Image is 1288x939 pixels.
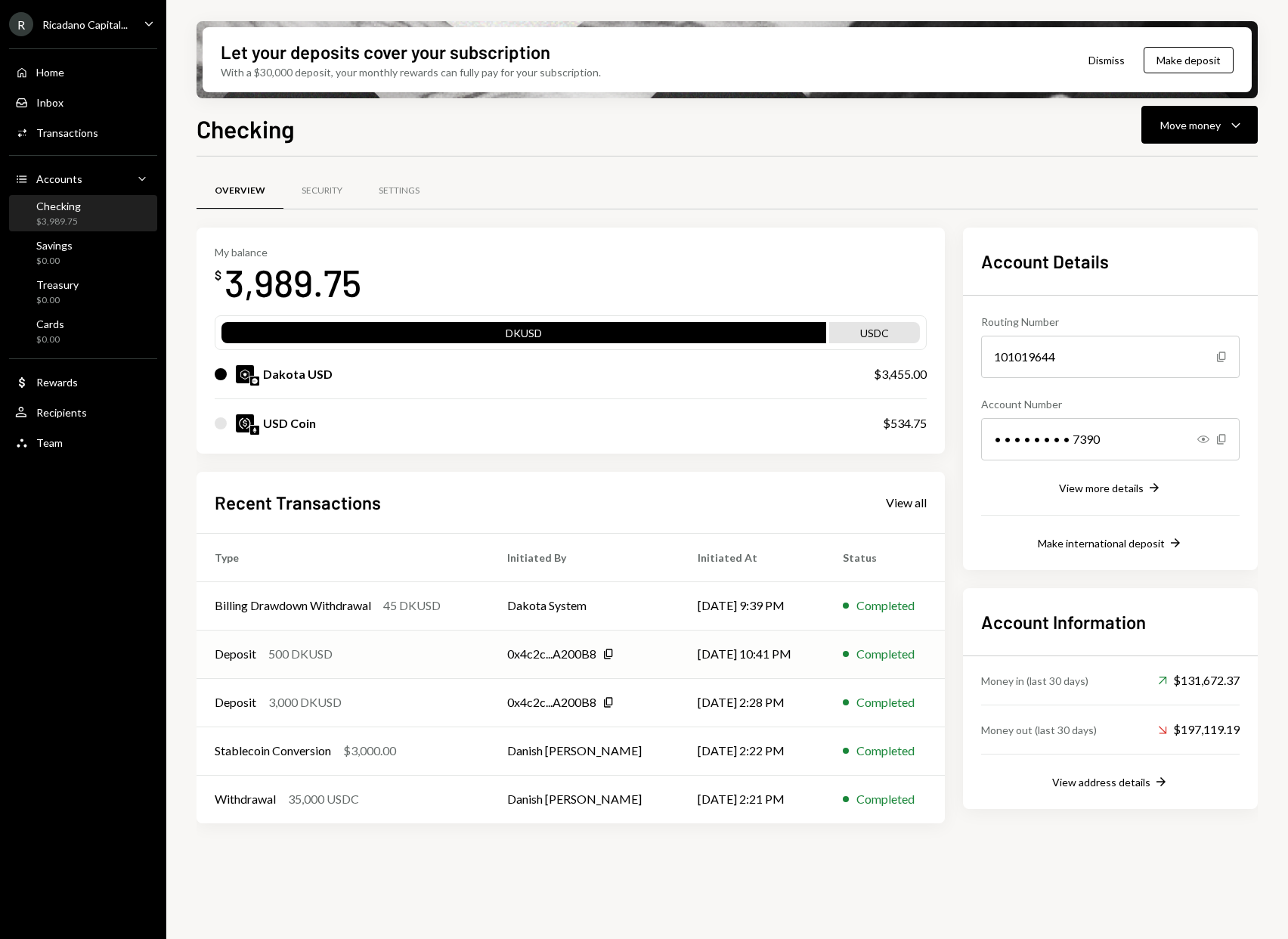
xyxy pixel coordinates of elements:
a: Accounts [9,165,157,192]
div: $0.00 [36,294,79,307]
div: $0.00 [36,333,64,346]
a: Home [9,58,157,85]
td: Danish [PERSON_NAME] [489,727,680,775]
a: Inbox [9,88,157,116]
a: Cards$0.00 [9,313,157,349]
div: Team [36,436,63,449]
div: $3,455.00 [874,365,927,383]
a: Settings [361,172,438,210]
div: Rewards [36,376,78,389]
a: Savings$0.00 [9,234,157,271]
div: Make international deposit [1038,537,1165,550]
div: USD Coin [263,414,316,432]
img: base-mainnet [250,377,259,386]
a: Security [283,172,361,210]
td: [DATE] 2:28 PM [680,678,825,727]
div: Savings [36,239,73,252]
img: USDC [236,414,254,432]
th: Type [197,533,489,581]
h2: Account Information [981,609,1240,634]
th: Status [825,533,945,581]
h1: Checking [197,113,295,144]
a: Team [9,429,157,456]
div: Accounts [36,172,82,185]
button: Make deposit [1144,47,1234,73]
td: [DATE] 2:21 PM [680,775,825,823]
td: [DATE] 10:41 PM [680,630,825,678]
div: $0.00 [36,255,73,268]
div: View address details [1052,776,1150,789]
th: Initiated At [680,533,825,581]
div: Checking [36,200,81,212]
button: Make international deposit [1038,535,1183,552]
div: Completed [856,790,915,808]
div: 35,000 USDC [288,790,359,808]
a: Overview [197,172,283,210]
div: • • • • • • • • 7390 [981,418,1240,460]
div: View more details [1059,482,1144,494]
div: Money out (last 30 days) [981,722,1097,738]
div: Overview [215,184,265,197]
div: Completed [856,645,915,663]
img: ethereum-mainnet [250,426,259,435]
div: R [9,12,33,36]
td: Dakota System [489,581,680,630]
div: Ricadano Capital... [42,18,128,31]
a: Recipients [9,398,157,426]
div: Account Number [981,396,1240,412]
td: [DATE] 9:39 PM [680,581,825,630]
div: Cards [36,318,64,330]
div: Completed [856,597,915,615]
div: With a $30,000 deposit, your monthly rewards can fully pay for your subscription. [221,64,601,80]
h2: Account Details [981,249,1240,274]
button: View address details [1052,774,1169,791]
th: Initiated By [489,533,680,581]
a: Rewards [9,368,157,395]
div: $197,119.19 [1158,721,1240,739]
td: [DATE] 2:22 PM [680,727,825,775]
div: Completed [856,742,915,760]
div: Money in (last 30 days) [981,673,1088,689]
div: DKUSD [221,325,826,346]
a: Checking$3,989.75 [9,195,157,231]
div: 0x4c2c...A200B8 [507,645,596,663]
div: Home [36,66,64,79]
div: $3,989.75 [36,215,81,228]
h2: Recent Transactions [215,490,381,515]
div: Transactions [36,126,98,139]
div: Routing Number [981,314,1240,330]
a: Transactions [9,119,157,146]
div: Settings [379,184,420,197]
td: Danish [PERSON_NAME] [489,775,680,823]
div: Completed [856,693,915,711]
img: DKUSD [236,365,254,383]
div: Security [302,184,342,197]
div: 101019644 [981,336,1240,378]
div: My balance [215,246,361,259]
div: Recipients [36,406,87,419]
button: Dismiss [1070,42,1144,78]
a: Treasury$0.00 [9,274,157,310]
div: 500 DKUSD [268,645,333,663]
button: View more details [1059,480,1162,497]
div: $534.75 [883,414,927,432]
div: View all [886,495,927,510]
div: Move money [1160,117,1221,133]
div: Treasury [36,278,79,291]
div: Deposit [215,645,256,663]
div: $ [215,268,221,283]
div: Stablecoin Conversion [215,742,331,760]
div: 0x4c2c...A200B8 [507,693,596,711]
div: $131,672.37 [1158,671,1240,690]
div: Withdrawal [215,790,276,808]
div: Dakota USD [263,365,333,383]
div: Billing Drawdown Withdrawal [215,597,371,615]
div: Let your deposits cover your subscription [221,39,550,64]
div: Deposit [215,693,256,711]
div: 45 DKUSD [383,597,441,615]
div: Inbox [36,96,63,109]
div: 3,000 DKUSD [268,693,342,711]
a: View all [886,494,927,510]
div: USDC [829,325,920,346]
div: 3,989.75 [224,259,361,306]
